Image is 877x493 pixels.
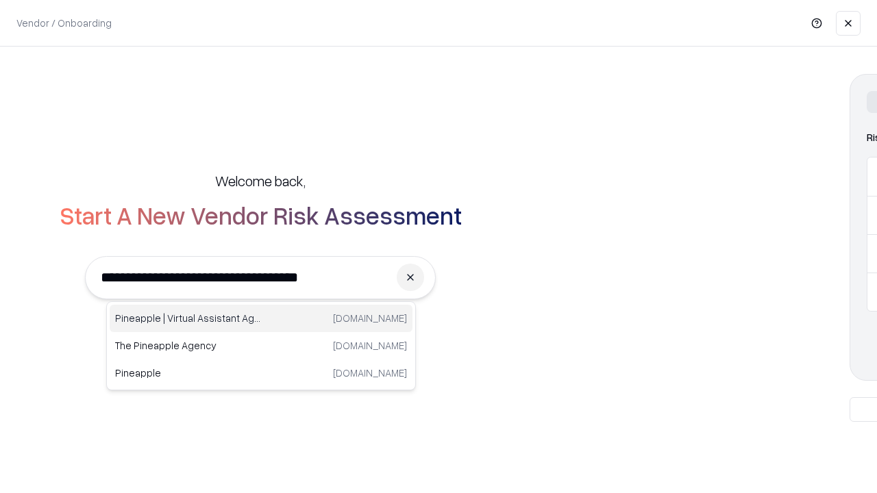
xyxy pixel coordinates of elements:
[115,338,261,353] p: The Pineapple Agency
[60,201,462,229] h2: Start A New Vendor Risk Assessment
[106,301,416,390] div: Suggestions
[16,16,112,30] p: Vendor / Onboarding
[115,311,261,325] p: Pineapple | Virtual Assistant Agency
[333,311,407,325] p: [DOMAIN_NAME]
[115,366,261,380] p: Pineapple
[333,366,407,380] p: [DOMAIN_NAME]
[333,338,407,353] p: [DOMAIN_NAME]
[215,171,306,190] h5: Welcome back,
